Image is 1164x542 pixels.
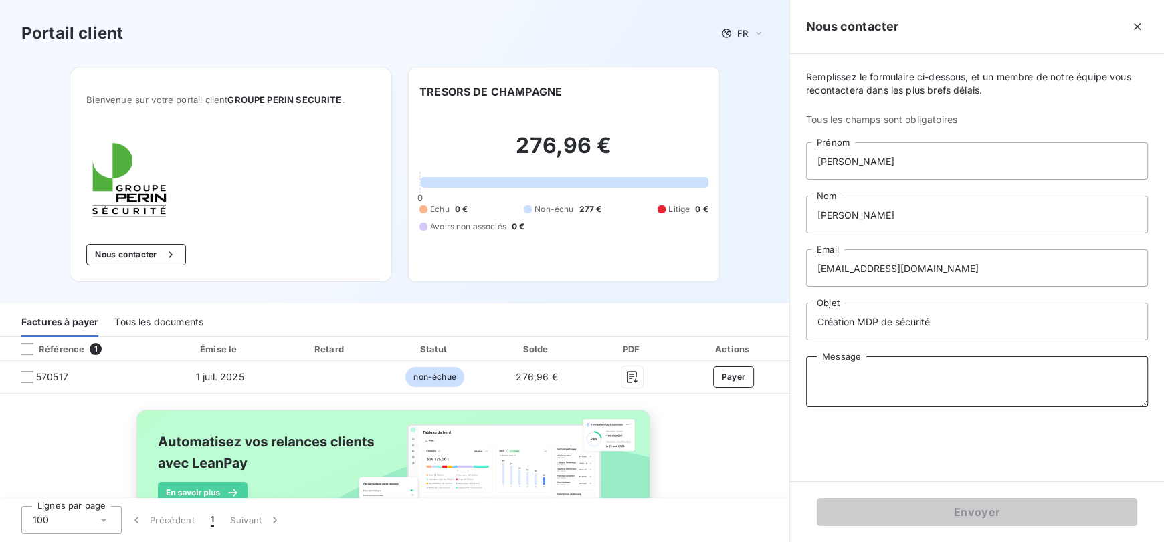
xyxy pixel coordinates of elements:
h5: Nous contacter [806,17,898,36]
span: 570517 [36,370,68,384]
div: Référence [11,343,84,355]
span: Non-échu [535,203,573,215]
span: 1 [211,513,214,527]
div: Retard [280,342,381,356]
span: 1 juil. 2025 [196,371,244,382]
button: Précédent [122,506,203,534]
div: Tous les documents [114,309,203,337]
h2: 276,96 € [419,132,708,172]
span: GROUPE PERIN SECURITE [227,94,341,105]
button: 1 [203,506,222,534]
span: 0 € [512,221,524,233]
button: Envoyer [817,498,1137,526]
button: Nous contacter [86,244,185,265]
span: Échu [430,203,450,215]
button: Payer [713,366,755,388]
span: Litige [668,203,690,215]
div: PDF [590,342,675,356]
span: 277 € [579,203,601,215]
input: placeholder [806,249,1148,287]
span: 100 [33,513,49,527]
span: Bienvenue sur votre portail client . [86,94,375,105]
span: 0 € [455,203,468,215]
img: Company logo [86,137,172,223]
span: 0 € [695,203,708,215]
span: 276,96 € [516,371,557,382]
input: placeholder [806,196,1148,233]
span: Tous les champs sont obligatoires [806,113,1148,126]
div: Solde [489,342,584,356]
span: 1 [90,343,102,355]
div: Factures à payer [21,309,98,337]
span: non-échue [405,367,464,387]
span: Remplissez le formulaire ci-dessous, et un membre de notre équipe vous recontactera dans les plus... [806,70,1148,97]
input: placeholder [806,303,1148,340]
span: Avoirs non associés [430,221,506,233]
button: Suivant [222,506,290,534]
h3: Portail client [21,21,123,45]
span: 0 [417,192,423,203]
div: Actions [680,342,787,356]
input: placeholder [806,142,1148,180]
div: Statut [386,342,484,356]
div: Émise le [165,342,275,356]
h6: TRESORS DE CHAMPAGNE [419,84,562,100]
span: FR [737,28,748,39]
